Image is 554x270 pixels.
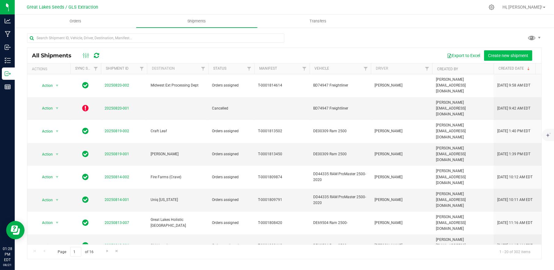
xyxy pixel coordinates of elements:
[83,173,89,181] span: In Sync
[375,220,429,226] span: [PERSON_NAME]
[375,151,429,157] span: [PERSON_NAME]
[488,4,495,10] div: Manage settings
[136,15,258,28] a: Shipments
[103,247,112,255] a: Go to the next page
[32,52,78,59] span: All Shipments
[75,66,99,71] a: Sync Status
[105,106,129,110] a: 20250820-001
[299,64,310,74] a: Filter
[53,127,61,136] span: select
[32,67,68,71] div: Actions
[5,31,11,37] inline-svg: Manufacturing
[37,173,53,181] span: Action
[436,237,490,255] span: [PERSON_NAME][EMAIL_ADDRESS][DOMAIN_NAME]
[27,5,98,10] span: Great Lakes Seeds / GLS Extraction
[212,83,251,88] span: Orders assigned
[212,106,251,111] span: Cancelled
[83,150,89,158] span: In Sync
[198,64,208,74] a: Filter
[5,57,11,64] inline-svg: Inventory
[37,127,53,136] span: Action
[375,83,429,88] span: [PERSON_NAME]
[257,15,379,28] a: Transfers
[258,220,306,226] span: T-0001808420
[313,194,367,206] span: DD44335 RAM ProMaster 2500-2020
[83,241,89,250] span: In Sync
[105,152,129,156] a: 20250819-001
[313,171,367,183] span: DD44335 RAM ProMaster 2500-2020
[37,218,53,227] span: Action
[502,5,542,10] span: Hi, [PERSON_NAME]!
[5,84,11,90] inline-svg: Reports
[83,218,89,227] span: In Sync
[497,151,530,157] span: [DATE] 1:39 PM EDT
[53,104,61,113] span: select
[313,83,367,88] span: BD74947 Freightliner
[53,81,61,90] span: select
[258,151,306,157] span: T-0001813450
[497,83,530,88] span: [DATE] 9:58 AM EDT
[27,33,284,43] input: Search Shipment ID, Vehicle, Driver, Destination, Manifest...
[497,197,533,203] span: [DATE] 10:11 AM EDT
[497,128,530,134] span: [DATE] 1:40 PM EDT
[371,64,432,74] th: Driver
[61,18,90,24] span: Orders
[5,71,11,77] inline-svg: Outbound
[301,18,335,24] span: Transfers
[258,83,306,88] span: T-0001814614
[361,64,371,74] a: Filter
[179,18,214,24] span: Shipments
[313,128,367,134] span: DE00309 Ram 2500
[375,243,429,249] span: [PERSON_NAME]
[497,220,533,226] span: [DATE] 11:16 AM EDT
[436,145,490,163] span: [PERSON_NAME][EMAIL_ADDRESS][DOMAIN_NAME]
[151,174,205,180] span: Fire Farms (Crave)
[212,151,251,157] span: Orders assigned
[53,150,61,159] span: select
[105,175,129,179] a: 20250814-002
[212,128,251,134] span: Orders assigned
[105,243,129,248] a: 20250813-006
[313,106,367,111] span: BD74947 Freightliner
[212,220,251,226] span: Orders assigned
[105,221,129,225] a: 20250813-007
[258,243,306,249] span: T-0001808418
[497,243,533,249] span: [DATE] 11:15 AM EDT
[212,243,251,249] span: Orders assigned
[436,122,490,140] span: [PERSON_NAME][EMAIL_ADDRESS][DOMAIN_NAME]
[37,104,53,113] span: Action
[258,174,306,180] span: T-0001809874
[3,246,12,263] p: 01:28 PM EDT
[436,77,490,94] span: [PERSON_NAME][EMAIL_ADDRESS][DOMAIN_NAME]
[91,64,101,74] a: Filter
[422,64,432,74] a: Filter
[6,221,25,239] iframe: Resource center
[494,247,535,256] span: 1 - 20 of 302 items
[83,195,89,204] span: In Sync
[151,151,205,157] span: [PERSON_NAME]
[147,64,208,74] th: Destination
[313,243,367,249] span: DE69504 Ram 2500-
[484,50,532,61] button: Create new shipment
[436,191,490,209] span: [PERSON_NAME][EMAIL_ADDRESS][DOMAIN_NAME]
[375,174,429,180] span: [PERSON_NAME]
[497,174,533,180] span: [DATE] 10:12 AM EDT
[37,241,53,250] span: Action
[244,64,254,74] a: Filter
[3,263,12,267] p: 08/21
[151,197,205,203] span: Uniq [US_STATE]
[498,66,531,71] a: Created Date
[443,50,484,61] button: Export to Excel
[83,127,89,135] span: In Sync
[5,18,11,24] inline-svg: Analytics
[37,196,53,204] span: Action
[313,151,367,157] span: DE00309 Ram 2500
[37,150,53,159] span: Action
[137,64,147,74] a: Filter
[53,218,61,227] span: select
[259,66,277,71] a: Manifest
[436,214,490,232] span: [PERSON_NAME][EMAIL_ADDRESS][DOMAIN_NAME]
[151,128,205,134] span: Craft Leaf
[105,198,129,202] a: 20250814-001
[53,241,61,250] span: select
